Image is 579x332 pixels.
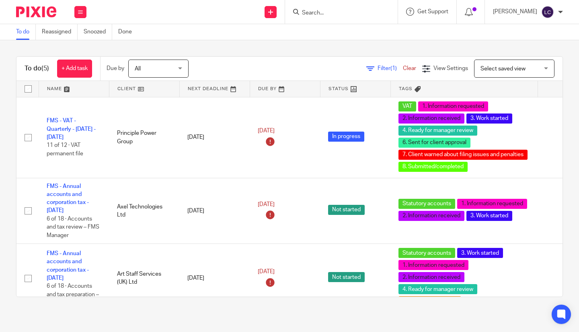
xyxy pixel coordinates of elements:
[109,97,179,178] td: Principle Power Group
[328,132,364,142] span: In progress
[390,66,397,71] span: (1)
[179,97,250,178] td: [DATE]
[16,6,56,17] img: Pixie
[107,64,124,72] p: Due by
[398,101,416,111] span: VAT
[328,272,365,282] span: Not started
[328,205,365,215] span: Not started
[42,24,78,40] a: Reassigned
[378,66,403,71] span: Filter
[457,248,503,258] span: 3. Work started
[109,178,179,244] td: Axel Technologies Ltd
[118,24,138,40] a: Done
[398,211,464,221] span: 2. Information received
[398,284,477,294] span: 4. Ready for manager review
[457,199,527,209] span: 1. Information requested
[493,8,537,16] p: [PERSON_NAME]
[398,162,468,172] span: 8. Submitted/completed
[57,60,92,78] a: + Add task
[398,248,455,258] span: Statutory accounts
[258,202,275,207] span: [DATE]
[398,113,464,124] span: 2. Information received
[47,184,89,214] a: FMS - Annual accounts and corporation tax - [DATE]
[480,66,526,72] span: Select saved view
[418,101,488,111] span: 1. Information requested
[47,216,99,238] span: 6 of 18 · Accounts and tax review – FMS Manager
[398,260,468,270] span: 1. Information requested
[84,24,112,40] a: Snoozed
[47,118,96,140] a: FMS - VAT - Quarterly - [DATE] - [DATE]
[398,126,477,136] span: 4. Ready for manager review
[466,211,512,221] span: 3. Work started
[541,6,554,19] img: svg%3E
[47,251,89,281] a: FMS - Annual accounts and corporation tax - [DATE]
[258,128,275,134] span: [DATE]
[398,199,455,209] span: Statutory accounts
[398,296,461,306] span: STATS ONLY: With tax
[417,9,448,14] span: Get Support
[398,138,470,148] span: 6. Sent for client approval
[47,143,83,157] span: 11 of 12 · VAT permanent file
[398,272,464,282] span: 2. Information received
[301,10,374,17] input: Search
[399,87,413,91] span: Tags
[398,150,528,160] span: 7. Client warned about filing issues and penalties
[403,66,416,71] a: Clear
[433,66,468,71] span: View Settings
[135,66,141,72] span: All
[109,244,179,313] td: Art Staff Services (UK) Ltd
[258,269,275,274] span: [DATE]
[179,244,250,313] td: [DATE]
[41,65,49,72] span: (5)
[466,113,512,124] span: 3. Work started
[179,178,250,244] td: [DATE]
[16,24,36,40] a: To do
[47,284,99,306] span: 6 of 18 · Accounts and tax preparation – FMS Junior
[25,64,49,73] h1: To do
